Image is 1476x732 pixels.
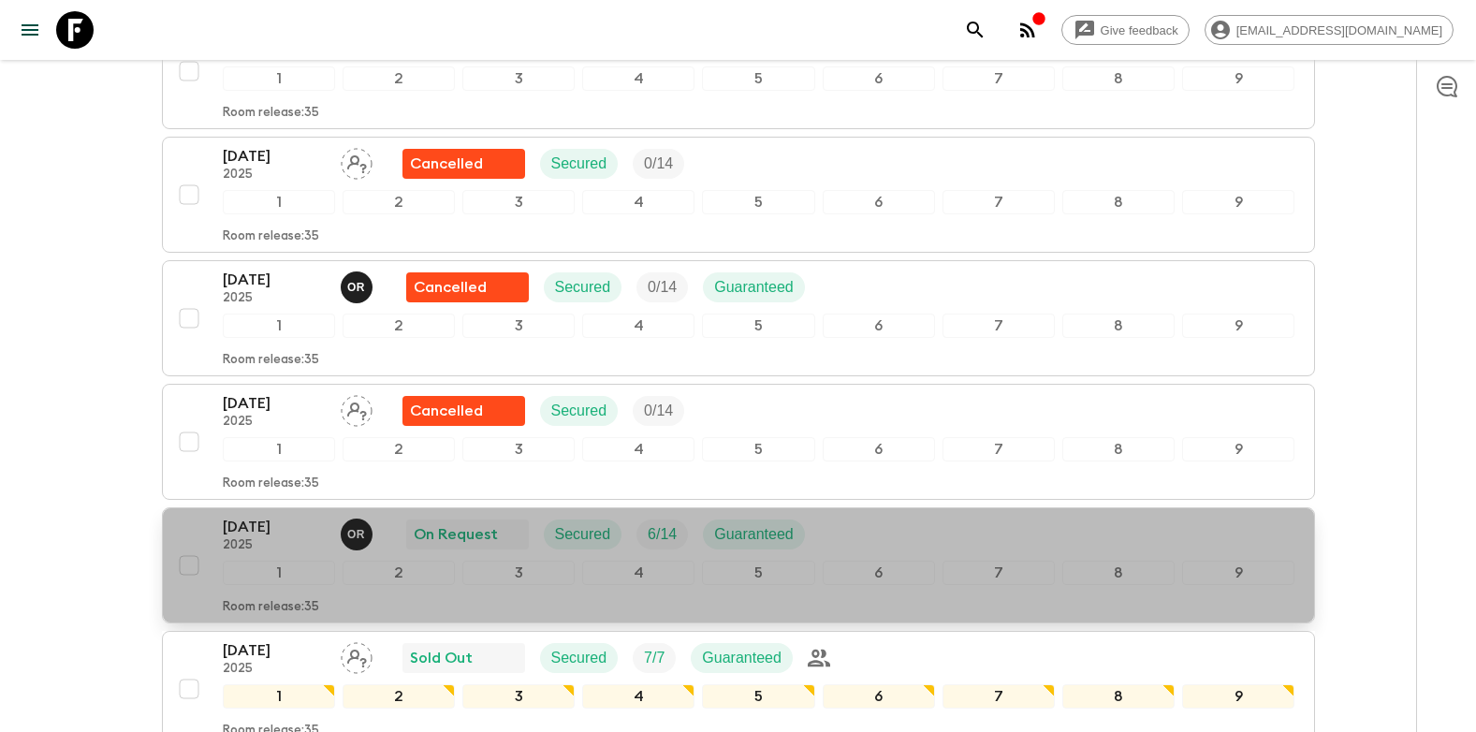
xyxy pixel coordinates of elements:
[551,647,607,669] p: Secured
[636,520,688,549] div: Trip Fill
[702,314,814,338] div: 5
[544,272,622,302] div: Secured
[223,437,335,461] div: 1
[1182,66,1294,91] div: 9
[540,643,619,673] div: Secured
[644,400,673,422] p: 0 / 14
[341,648,373,663] span: Assign pack leader
[648,523,677,546] p: 6 / 14
[943,684,1055,709] div: 7
[582,190,694,214] div: 4
[343,190,455,214] div: 2
[223,106,319,121] p: Room release: 35
[1182,190,1294,214] div: 9
[1182,437,1294,461] div: 9
[644,153,673,175] p: 0 / 14
[644,647,665,669] p: 7 / 7
[1090,23,1189,37] span: Give feedback
[162,137,1315,253] button: [DATE]2025Assign pack leaderFlash Pack cancellationSecuredTrip Fill123456789Room release:35
[823,437,935,461] div: 6
[402,149,525,179] div: Flash Pack cancellation
[551,153,607,175] p: Secured
[1062,561,1175,585] div: 8
[636,272,688,302] div: Trip Fill
[343,66,455,91] div: 2
[223,392,326,415] p: [DATE]
[633,396,684,426] div: Trip Fill
[702,684,814,709] div: 5
[648,276,677,299] p: 0 / 14
[162,384,1315,500] button: [DATE]2025Assign pack leaderFlash Pack cancellationSecuredTrip Fill123456789Room release:35
[462,684,575,709] div: 3
[462,314,575,338] div: 3
[410,647,473,669] p: Sold Out
[410,400,483,422] p: Cancelled
[1062,684,1175,709] div: 8
[414,523,498,546] p: On Request
[555,276,611,299] p: Secured
[343,314,455,338] div: 2
[957,11,994,49] button: search adventures
[341,524,376,539] span: Oscar Rincon
[341,277,376,292] span: Oscar Rincon
[341,271,376,303] button: OR
[1061,15,1190,45] a: Give feedback
[462,190,575,214] div: 3
[714,523,794,546] p: Guaranteed
[11,11,49,49] button: menu
[1062,66,1175,91] div: 8
[223,662,326,677] p: 2025
[162,260,1315,376] button: [DATE]2025Oscar RinconFlash Pack cancellationSecuredTrip FillGuaranteed123456789Room release:35
[823,314,935,338] div: 6
[343,684,455,709] div: 2
[582,314,694,338] div: 4
[223,476,319,491] p: Room release: 35
[410,153,483,175] p: Cancelled
[582,437,694,461] div: 4
[223,639,326,662] p: [DATE]
[1182,561,1294,585] div: 9
[162,13,1315,129] button: [DATE]2025Assign pack leaderFlash Pack cancellationSecuredTrip Fill123456789Room release:35
[406,272,529,302] div: Flash Pack cancellation
[1062,190,1175,214] div: 8
[582,66,694,91] div: 4
[1182,684,1294,709] div: 9
[1226,23,1453,37] span: [EMAIL_ADDRESS][DOMAIN_NAME]
[823,190,935,214] div: 6
[702,437,814,461] div: 5
[582,561,694,585] div: 4
[223,684,335,709] div: 1
[223,415,326,430] p: 2025
[540,149,619,179] div: Secured
[943,314,1055,338] div: 7
[808,647,830,669] div: Private Group
[551,400,607,422] p: Secured
[162,507,1315,623] button: [DATE]2025Oscar RinconOn RequestSecuredTrip FillGuaranteed123456789Room release:35
[223,600,319,615] p: Room release: 35
[223,168,326,183] p: 2025
[702,561,814,585] div: 5
[223,229,319,244] p: Room release: 35
[341,401,373,416] span: Assign pack leader
[223,291,326,306] p: 2025
[943,561,1055,585] div: 7
[540,396,619,426] div: Secured
[823,684,935,709] div: 6
[943,190,1055,214] div: 7
[223,353,319,368] p: Room release: 35
[544,520,622,549] div: Secured
[341,519,376,550] button: OR
[223,190,335,214] div: 1
[1062,437,1175,461] div: 8
[823,561,935,585] div: 6
[414,276,487,299] p: Cancelled
[223,516,326,538] p: [DATE]
[223,538,326,553] p: 2025
[1182,314,1294,338] div: 9
[402,396,525,426] div: Flash Pack cancellation
[223,561,335,585] div: 1
[347,527,365,542] p: O R
[343,561,455,585] div: 2
[702,190,814,214] div: 5
[633,149,684,179] div: Trip Fill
